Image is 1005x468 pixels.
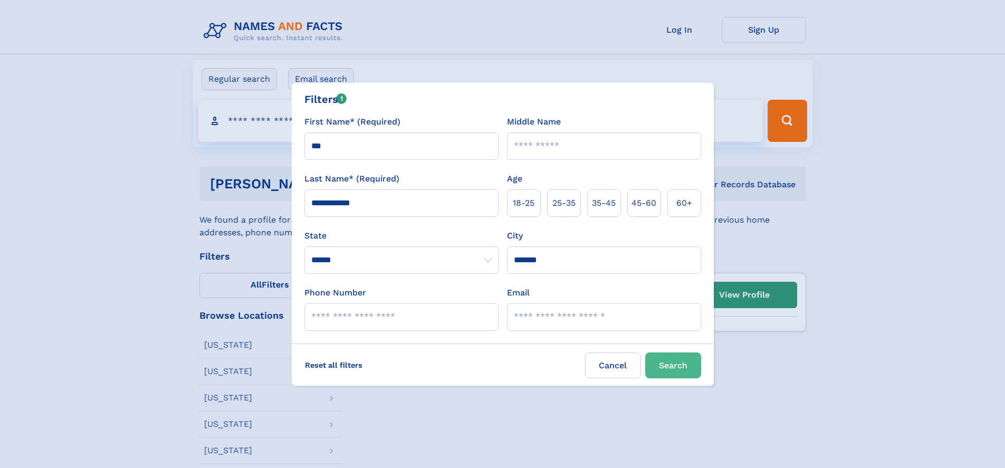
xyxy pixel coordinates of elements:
label: Cancel [585,352,641,378]
label: State [304,230,499,242]
label: Last Name* (Required) [304,173,399,185]
span: 25‑35 [552,197,576,209]
label: Middle Name [507,116,561,128]
span: 60+ [676,197,692,209]
label: City [507,230,523,242]
div: Filters [304,91,347,107]
label: Email [507,286,530,299]
span: 18‑25 [513,197,534,209]
label: Reset all filters [298,352,369,378]
label: First Name* (Required) [304,116,400,128]
span: 45‑60 [631,197,656,209]
label: Age [507,173,522,185]
button: Search [645,352,701,378]
label: Phone Number [304,286,366,299]
span: 35‑45 [592,197,616,209]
